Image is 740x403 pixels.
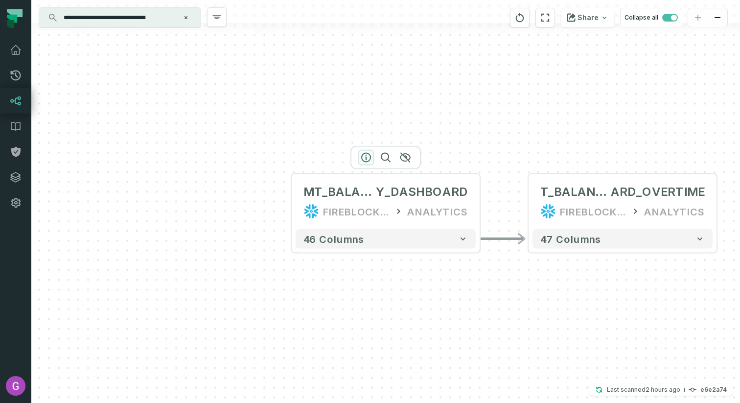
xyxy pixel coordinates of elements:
p: Last scanned [607,385,680,395]
button: zoom out [708,8,727,27]
h4: e6e2a74 [700,387,727,393]
button: Collapse all [620,8,682,27]
div: ANALYTICS [407,204,468,219]
div: FIREBLOCKS_PROD [560,204,626,219]
button: Clear search query [181,13,191,23]
button: Last scanned[DATE] 8:18:14 AMe6e2a74 [589,384,733,396]
span: T_BALANCE_QUERY_DASHBO [540,184,611,200]
button: Share [561,8,614,27]
span: ARD_OVERTIME [611,184,705,200]
img: avatar of Guy Abramov [6,376,25,396]
span: 47 columns [540,233,601,245]
div: ANALYTICS [644,204,705,219]
div: T_BALANCE_QUERY_DASHBOARD_OVERTIME [540,184,705,200]
div: MT_BALANCE_QUERY_DASHBOARD [303,184,468,200]
span: MT_BALANCE_QUER [303,184,376,200]
relative-time: Aug 27, 2025, 8:18 AM GMT+3 [646,386,680,393]
div: FIREBLOCKS_PROD [323,204,390,219]
span: 46 columns [303,233,364,245]
span: Y_DASHBOARD [376,184,468,200]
